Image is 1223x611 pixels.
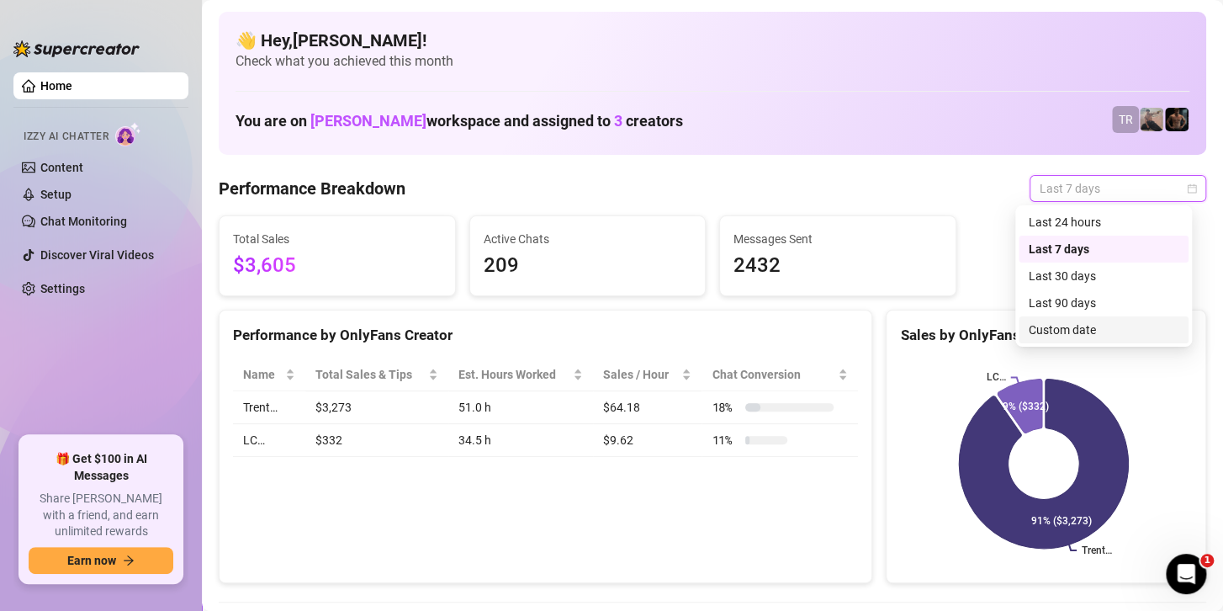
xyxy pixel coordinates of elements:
[1082,545,1112,556] text: Trent…
[1029,267,1178,285] div: Last 30 days
[219,177,405,200] h4: Performance Breakdown
[13,40,140,57] img: logo-BBDzfeDw.svg
[614,112,622,130] span: 3
[448,424,593,457] td: 34.5 h
[712,398,739,417] span: 18 %
[243,365,282,384] span: Name
[1029,321,1178,339] div: Custom date
[733,230,942,248] span: Messages Sent
[40,248,154,262] a: Discover Viral Videos
[1029,294,1178,312] div: Last 90 days
[484,230,692,248] span: Active Chats
[315,365,425,384] span: Total Sales & Tips
[484,250,692,282] span: 209
[236,112,683,130] h1: You are on workspace and assigned to creators
[448,391,593,424] td: 51.0 h
[236,29,1189,52] h4: 👋 Hey, [PERSON_NAME] !
[712,431,739,449] span: 11 %
[29,491,173,540] span: Share [PERSON_NAME] with a friend, and earn unlimited rewards
[702,359,858,391] th: Chat Conversion
[603,365,679,384] span: Sales / Hour
[712,365,834,384] span: Chat Conversion
[236,52,1189,71] span: Check what you achieved this month
[1019,290,1189,316] div: Last 90 days
[733,250,942,282] span: 2432
[593,359,702,391] th: Sales / Hour
[1029,240,1178,258] div: Last 7 days
[115,122,141,146] img: AI Chatter
[900,324,1192,347] div: Sales by OnlyFans Creator
[40,215,127,228] a: Chat Monitoring
[1200,554,1214,567] span: 1
[593,424,702,457] td: $9.62
[29,451,173,484] span: 🎁 Get $100 in AI Messages
[310,112,426,130] span: [PERSON_NAME]
[40,282,85,295] a: Settings
[305,359,448,391] th: Total Sales & Tips
[67,554,116,567] span: Earn now
[1019,316,1189,343] div: Custom date
[233,230,442,248] span: Total Sales
[29,547,173,574] button: Earn nowarrow-right
[40,188,71,201] a: Setup
[1166,554,1206,594] iframe: Intercom live chat
[305,391,448,424] td: $3,273
[458,365,569,384] div: Est. Hours Worked
[1187,183,1197,194] span: calendar
[1040,176,1196,201] span: Last 7 days
[1119,110,1133,129] span: TR
[233,324,858,347] div: Performance by OnlyFans Creator
[987,372,1006,384] text: LC…
[305,424,448,457] td: $332
[24,129,109,145] span: Izzy AI Chatter
[233,359,305,391] th: Name
[593,391,702,424] td: $64.18
[1165,108,1189,131] img: Trent
[1019,263,1189,290] div: Last 30 days
[233,391,305,424] td: Trent…
[1140,108,1163,131] img: LC
[1019,236,1189,263] div: Last 7 days
[233,250,442,282] span: $3,605
[123,555,135,566] span: arrow-right
[40,79,72,93] a: Home
[233,424,305,457] td: LC…
[1019,209,1189,236] div: Last 24 hours
[40,161,83,174] a: Content
[1029,213,1178,231] div: Last 24 hours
